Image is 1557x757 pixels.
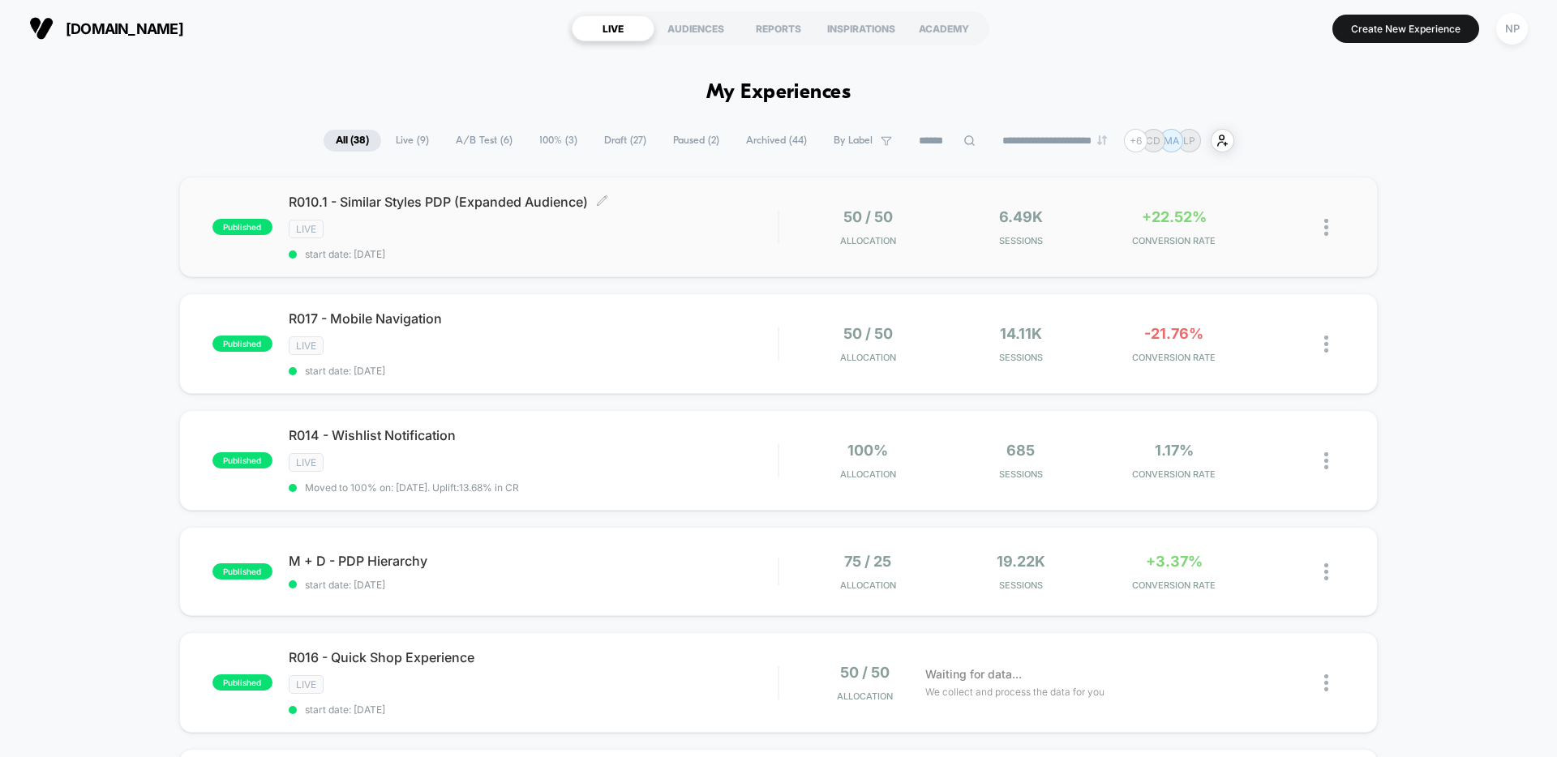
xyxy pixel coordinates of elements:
span: Waiting for data... [925,665,1022,683]
div: INSPIRATIONS [820,15,903,41]
span: start date: [DATE] [289,365,778,377]
span: 14.11k [1000,325,1042,342]
span: R016 - Quick Shop Experience [289,649,778,665]
span: [DOMAIN_NAME] [66,20,183,37]
span: Allocation [840,235,896,246]
span: 19.22k [997,553,1045,570]
span: Archived ( 44 ) [734,130,819,152]
span: A/B Test ( 6 ) [444,130,525,152]
span: start date: [DATE] [289,248,778,260]
span: 100% ( 3 ) [527,130,590,152]
span: 6.49k [999,208,1043,225]
span: Moved to 100% on: [DATE] . Uplift: 13.68% in CR [305,481,519,494]
span: By Label [834,135,873,147]
p: CD [1146,135,1160,147]
img: close [1324,336,1328,353]
div: AUDIENCES [654,15,737,41]
span: 685 [1006,442,1035,459]
span: start date: [DATE] [289,579,778,591]
button: [DOMAIN_NAME] [24,15,188,41]
span: R010.1 - Similar Styles PDP (Expanded Audience) [289,194,778,210]
span: 100% [847,442,888,459]
button: NP [1491,12,1533,45]
span: CONVERSION RATE [1101,580,1246,591]
span: Allocation [840,580,896,591]
span: published [212,219,272,235]
div: NP [1496,13,1528,45]
div: LIVE [572,15,654,41]
span: Live ( 9 ) [384,130,441,152]
span: 50 / 50 [840,664,890,681]
span: Allocation [840,468,896,480]
span: We collect and process the data for you [925,684,1104,699]
button: Create New Experience [1332,15,1479,43]
span: LIVE [289,220,324,238]
span: published [212,452,272,468]
img: close [1324,674,1328,691]
div: ACADEMY [903,15,985,41]
span: R017 - Mobile Navigation [289,310,778,327]
span: 1.17% [1155,442,1194,459]
span: start date: [DATE] [289,704,778,716]
span: Allocation [840,352,896,363]
span: 50 / 50 [843,325,893,342]
span: LIVE [289,675,324,694]
span: CONVERSION RATE [1101,468,1246,480]
img: end [1097,135,1107,145]
span: Sessions [949,352,1094,363]
span: LIVE [289,453,324,472]
span: Draft ( 27 ) [592,130,658,152]
span: published [212,563,272,580]
p: LP [1183,135,1195,147]
span: Paused ( 2 ) [661,130,731,152]
span: -21.76% [1144,325,1203,342]
p: MA [1164,135,1179,147]
img: close [1324,219,1328,236]
span: 50 / 50 [843,208,893,225]
img: close [1324,563,1328,580]
span: M + D - PDP Hierarchy [289,553,778,569]
span: +22.52% [1142,208,1207,225]
img: Visually logo [29,16,54,41]
span: CONVERSION RATE [1101,235,1246,246]
span: published [212,336,272,352]
span: Allocation [837,691,893,702]
span: Sessions [949,235,1094,246]
span: Sessions [949,580,1094,591]
div: REPORTS [737,15,820,41]
span: +3.37% [1146,553,1203,570]
span: published [212,674,272,691]
span: R014 - Wishlist Notification [289,427,778,443]
img: close [1324,452,1328,469]
span: 75 / 25 [844,553,891,570]
span: CONVERSION RATE [1101,352,1246,363]
span: LIVE [289,336,324,355]
h1: My Experiences [706,81,851,105]
span: Sessions [949,468,1094,480]
div: + 6 [1124,129,1147,152]
span: All ( 38 ) [324,130,381,152]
